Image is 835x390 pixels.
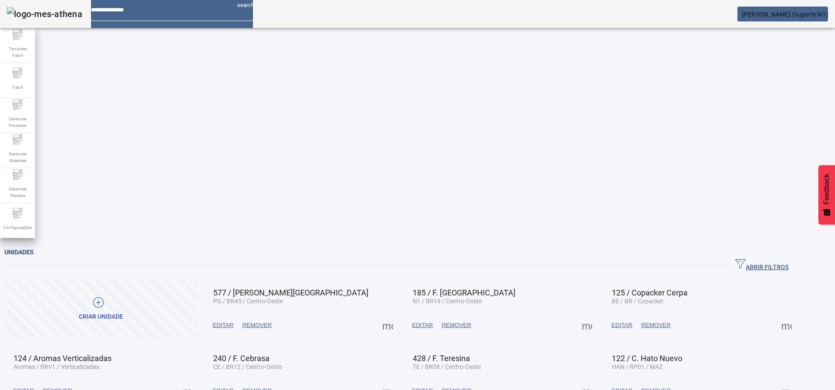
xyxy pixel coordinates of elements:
[611,321,632,330] span: EDITAR
[213,321,234,330] span: EDITAR
[742,11,828,18] span: [PERSON_NAME] (Suporte N1)
[637,317,675,333] button: REMOVER
[579,317,595,333] button: Mais
[641,321,670,330] span: REMOVER
[442,321,471,330] span: REMOVER
[413,298,482,305] span: N1 / BR19 / Centro-Oeste
[10,81,25,93] span: Fabril
[213,288,368,297] span: 577 / [PERSON_NAME][GEOGRAPHIC_DATA]
[213,354,270,363] span: 240 / F. Cebrasa
[208,317,238,333] button: EDITAR
[4,43,31,61] span: Template Fabril
[779,317,794,333] button: Mais
[238,317,276,333] button: REMOVER
[437,317,475,333] button: REMOVER
[213,298,283,305] span: PG / BR45 / Centro-Oeste
[4,183,31,201] span: Gerenciar Paradas
[412,321,433,330] span: EDITAR
[735,259,789,272] span: ABRIR FILTROS
[242,321,272,330] span: REMOVER
[4,249,33,256] span: Unidades
[612,288,688,297] span: 125 / Copacker Cerpa
[823,174,831,204] span: Feedback
[728,257,796,273] button: ABRIR FILTROS
[4,148,31,166] span: Gerenciar Materiais
[612,363,663,370] span: HAN / RP01 / MAZ
[413,363,481,370] span: TE / BR08 / Centro-Oeste
[413,288,516,297] span: 185 / F. [GEOGRAPHIC_DATA]
[0,221,35,233] span: Configurações
[213,363,282,370] span: CE / BR12 / Centro-Oeste
[380,317,396,333] button: Mais
[4,113,31,131] span: Gerenciar Processo
[413,354,470,363] span: 428 / F. Teresina
[14,363,99,370] span: Aromas / BRV1 / Verticalizadas
[818,165,835,225] button: Feedback - Mostrar pesquisa
[14,354,112,363] span: 124 / Aromas Verticalizadas
[612,354,682,363] span: 122 / C. Hato Nuevo
[607,317,637,333] button: EDITAR
[408,317,438,333] button: EDITAR
[7,7,82,21] img: logo-mes-athena
[79,313,123,321] div: Criar unidade
[4,280,197,339] button: Criar unidade
[612,298,663,305] span: BE / BR / Copacker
